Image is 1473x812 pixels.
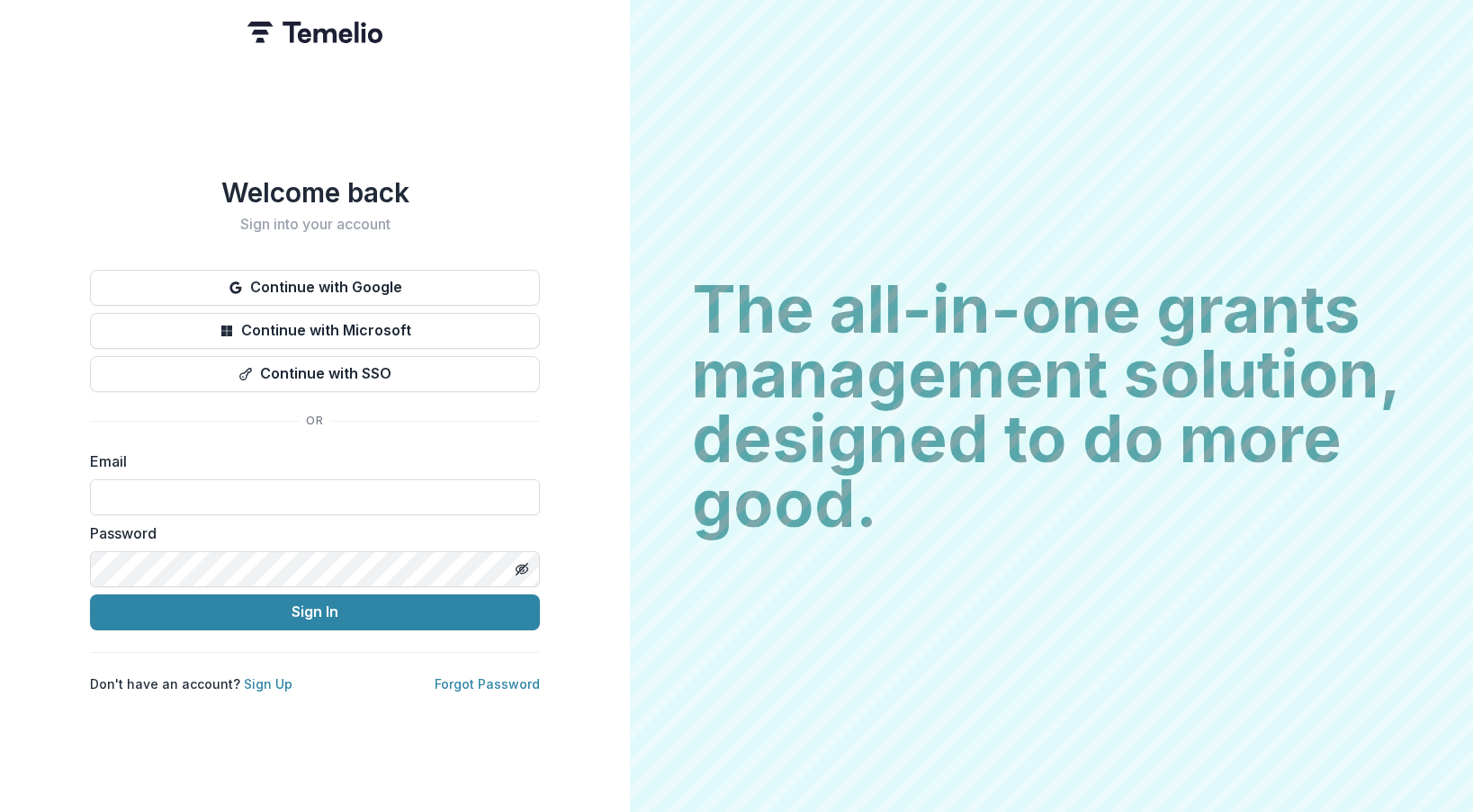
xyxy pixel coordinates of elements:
[90,356,540,392] button: Continue with SSO
[244,676,292,692] a: Sign Up
[435,676,540,692] a: Forgot Password
[90,176,540,209] h1: Welcome back
[507,555,536,584] button: Toggle password visibility
[90,216,540,233] h2: Sign into your account
[90,270,540,306] button: Continue with Google
[90,594,540,630] button: Sign In
[90,522,529,544] label: Password
[90,674,292,693] p: Don't have an account?
[90,451,529,472] label: Email
[90,313,540,349] button: Continue with Microsoft
[247,22,382,43] img: Temelio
